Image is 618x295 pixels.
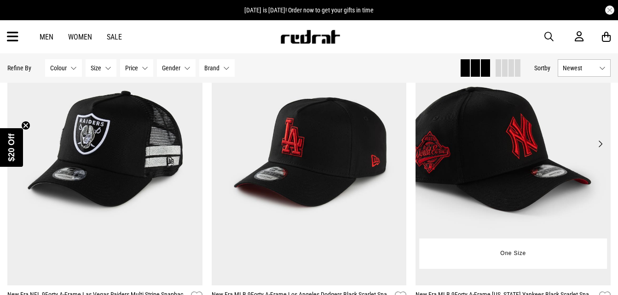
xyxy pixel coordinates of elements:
span: by [544,64,550,72]
a: Men [40,33,53,41]
p: Refine By [7,64,31,72]
button: Size [86,59,116,77]
span: $20 Off [7,133,16,161]
span: Price [125,64,138,72]
span: [DATE] is [DATE]! Order now to get your gifts in time [244,6,374,14]
button: Close teaser [21,121,30,130]
span: Gender [162,64,180,72]
button: Gender [157,59,196,77]
a: Sale [107,33,122,41]
span: Brand [204,64,219,72]
img: Redrat logo [280,30,341,44]
span: Size [91,64,101,72]
button: Previous [420,138,432,149]
img: New Era Mlb 9forty A-frame Los Angeles Dodgers Black Scarlet Snapback Cap in Black [212,13,407,286]
button: Next [595,138,606,149]
button: Open LiveChat chat widget [7,4,35,31]
span: Colour [50,64,67,72]
button: Brand [199,59,235,77]
button: One Size [493,245,533,262]
button: Colour [45,59,82,77]
img: New Era Mlb 9forty A-frame New York Yankees Black Scarlet Snapback Cap in Black [416,13,611,286]
span: Newest [563,64,595,72]
a: Women [68,33,92,41]
button: Newest [558,59,611,77]
button: Price [120,59,153,77]
button: Sortby [534,62,550,74]
img: New Era Nfl 9forty A-frame Las Vegas Raiders Multi Stripe Snapback Cap in Multi [7,13,202,285]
